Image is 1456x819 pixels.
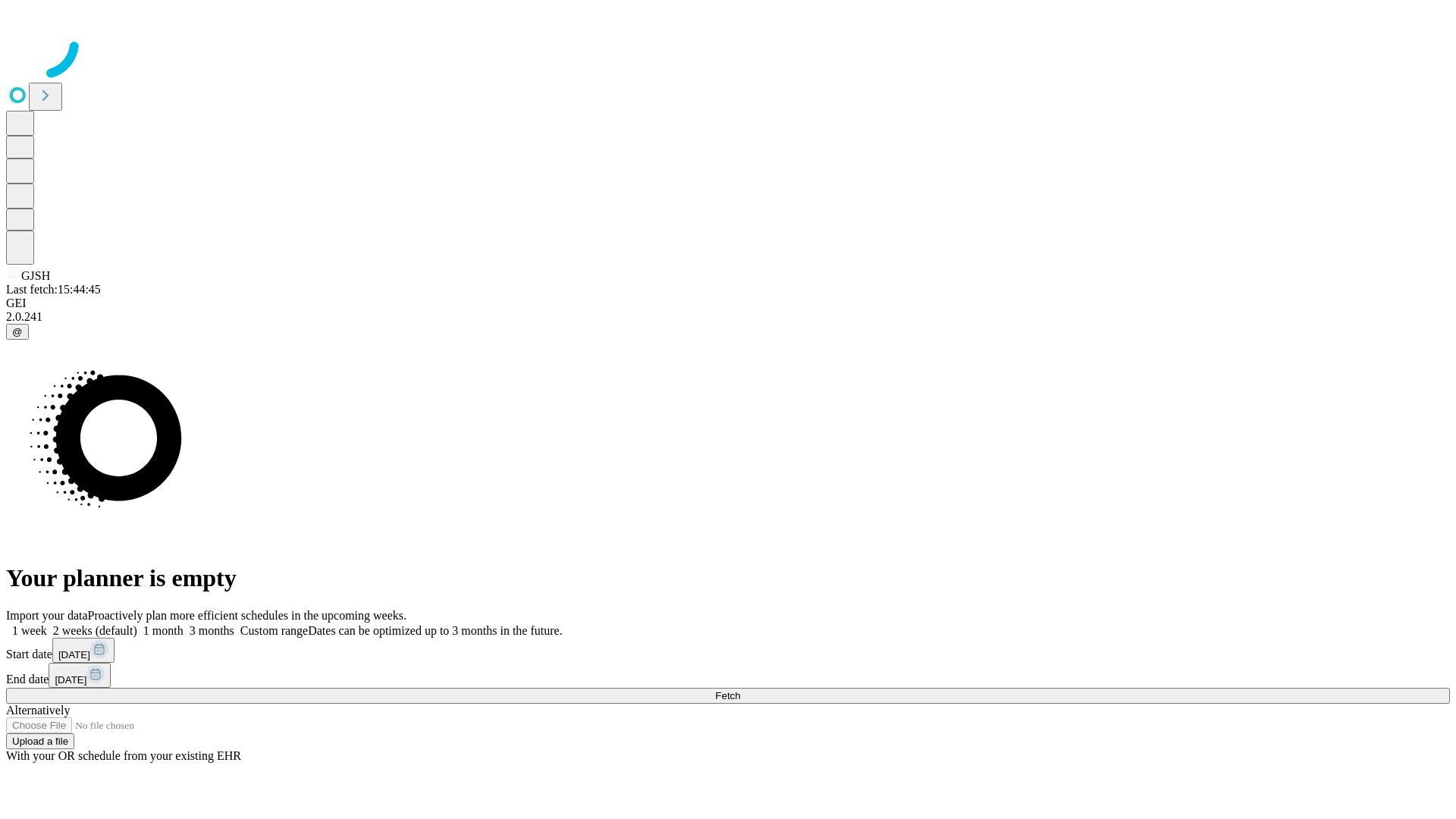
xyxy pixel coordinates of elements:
[190,624,234,637] span: 3 months
[12,326,23,337] span: @
[52,638,115,663] button: [DATE]
[6,733,74,749] button: Upload a file
[6,283,101,296] span: Last fetch: 15:44:45
[143,624,184,637] span: 1 month
[21,269,50,282] span: GJSH
[58,649,90,661] span: [DATE]
[88,609,406,622] span: Proactively plan more efficient schedules in the upcoming weeks.
[6,638,1450,663] div: Start date
[6,324,29,340] button: @
[6,609,88,622] span: Import your data
[49,663,111,688] button: [DATE]
[53,624,137,637] span: 2 weeks (default)
[308,624,562,637] span: Dates can be optimized up to 3 months in the future.
[240,624,308,637] span: Custom range
[55,674,86,686] span: [DATE]
[12,624,47,637] span: 1 week
[6,297,1450,310] div: GEI
[6,688,1450,704] button: Fetch
[6,663,1450,688] div: End date
[6,564,1450,592] h1: Your planner is empty
[715,690,740,701] span: Fetch
[6,704,70,717] span: Alternatively
[6,749,241,762] span: With your OR schedule from your existing EHR
[6,310,1450,324] div: 2.0.241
